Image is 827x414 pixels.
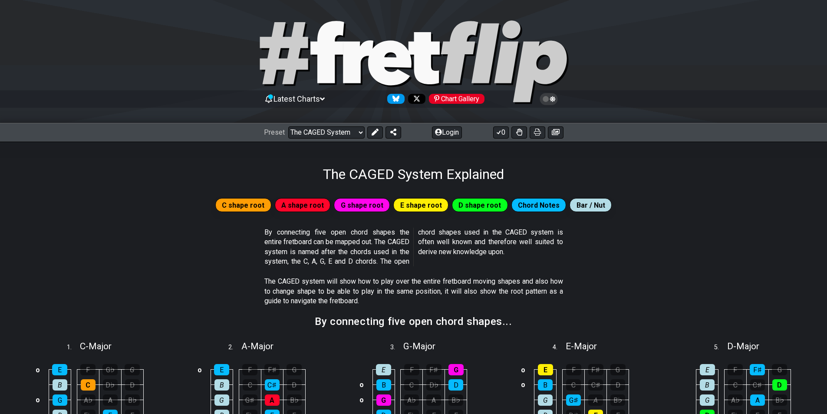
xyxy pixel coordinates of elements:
div: F [242,364,257,375]
span: E - Major [566,341,597,351]
button: Toggle Dexterity for all fretkits [511,126,527,139]
div: B♭ [448,394,463,406]
span: Toggle light / dark theme [544,95,554,103]
div: E [700,364,715,375]
div: A [750,394,765,406]
div: G♭ [102,364,118,375]
div: B♭ [125,394,140,406]
span: 3 . [390,343,403,352]
span: 1 . [67,343,80,352]
div: G [53,394,67,406]
p: By connecting five open chord shapes the entire fretboard can be mapped out. The CAGED system is ... [264,228,563,267]
div: B♭ [772,394,787,406]
div: F♯ [588,364,603,375]
span: A - Major [241,341,273,351]
div: D [448,379,463,391]
div: A [426,394,441,406]
span: Chord Notes [518,199,560,212]
div: F♯ [426,364,442,375]
div: G♯ [566,394,581,406]
div: D♭ [426,379,441,391]
h1: The CAGED System Explained [323,166,504,182]
td: o [356,377,367,392]
h2: By connecting five open chord shapes... [315,317,512,326]
div: D [287,379,302,391]
div: E [376,364,391,375]
div: D [610,379,625,391]
div: B♭ [610,394,625,406]
select: Preset [288,126,365,139]
span: E shape root [400,199,442,212]
div: F [566,364,581,375]
button: Edit Preset [367,126,383,139]
span: Latest Charts [273,94,320,103]
div: Chart Gallery [429,94,484,104]
div: F♯ [750,364,765,375]
span: D - Major [727,341,759,351]
div: C [728,379,743,391]
button: Print [530,126,545,139]
td: o [33,362,43,378]
div: A [103,394,118,406]
div: D [772,379,787,391]
div: B [538,379,553,391]
span: 4 . [553,343,566,352]
div: F [728,364,743,375]
div: G [610,364,626,375]
a: Follow #fretflip at X [405,94,425,104]
div: G [772,364,787,375]
td: o [518,362,528,378]
span: Bar / Nut [577,199,605,212]
div: E [538,364,553,375]
td: o [518,377,528,392]
div: B [53,379,67,391]
div: A♭ [404,394,419,406]
div: B [376,379,391,391]
div: E [52,364,67,375]
div: C♯ [265,379,280,391]
a: #fretflip at Pinterest [425,94,484,104]
span: G - Major [403,341,435,351]
button: Create image [548,126,563,139]
div: C♯ [750,379,765,391]
button: Login [432,126,462,139]
div: C♯ [588,379,603,391]
div: B [700,379,715,391]
div: C [566,379,581,391]
div: G [376,394,391,406]
div: D [125,379,140,391]
span: A shape root [281,199,324,212]
button: Share Preset [385,126,401,139]
span: 2 . [228,343,241,352]
div: C [404,379,419,391]
div: G♯ [243,394,257,406]
div: G [700,394,715,406]
td: o [194,362,205,378]
p: The CAGED system will show how to play over the entire fretboard moving shapes and also how to ch... [264,277,563,306]
span: G shape root [341,199,383,212]
div: B [214,379,229,391]
div: A [588,394,603,406]
td: o [33,392,43,407]
div: G [448,364,464,375]
div: G [214,394,229,406]
div: A♭ [728,394,743,406]
span: D shape root [458,199,501,212]
span: C - Major [80,341,112,351]
div: G [125,364,140,375]
div: F [404,364,419,375]
div: B♭ [287,394,302,406]
a: Follow #fretflip at Bluesky [384,94,405,104]
div: F♯ [264,364,280,375]
div: A♭ [81,394,96,406]
span: C shape root [222,199,264,212]
div: C [81,379,96,391]
div: C [243,379,257,391]
div: F [80,364,96,375]
span: 5 . [714,343,727,352]
td: o [356,392,367,407]
span: Preset [264,128,285,136]
div: G [538,394,553,406]
div: G [287,364,302,375]
div: D♭ [103,379,118,391]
